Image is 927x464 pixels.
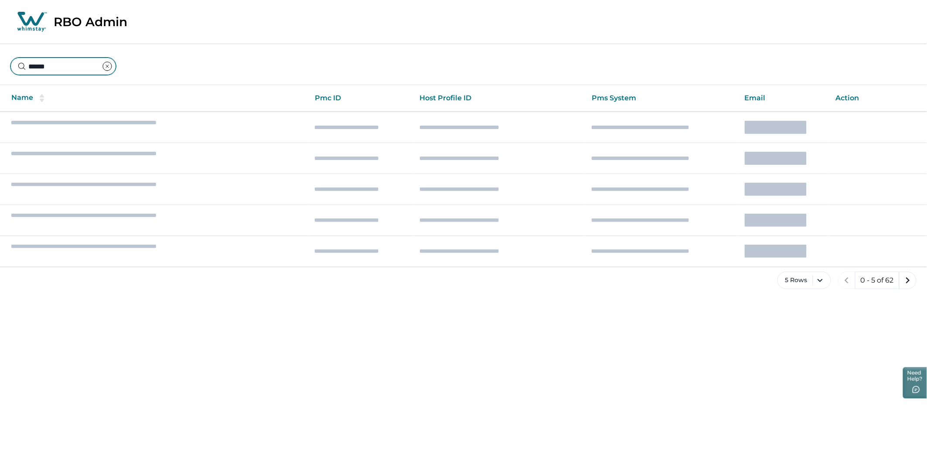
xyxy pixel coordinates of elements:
p: RBO Admin [54,14,127,29]
th: Pmc ID [308,85,413,112]
p: 0 - 5 of 62 [861,276,894,285]
button: clear input [99,58,116,75]
button: 5 Rows [777,272,831,289]
button: 0 - 5 of 62 [855,272,900,289]
button: previous page [838,272,855,289]
th: Action [829,85,927,112]
th: Host Profile ID [413,85,585,112]
th: Email [738,85,829,112]
button: next page [899,272,917,289]
th: Pms System [585,85,737,112]
button: sorting [33,94,51,102]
